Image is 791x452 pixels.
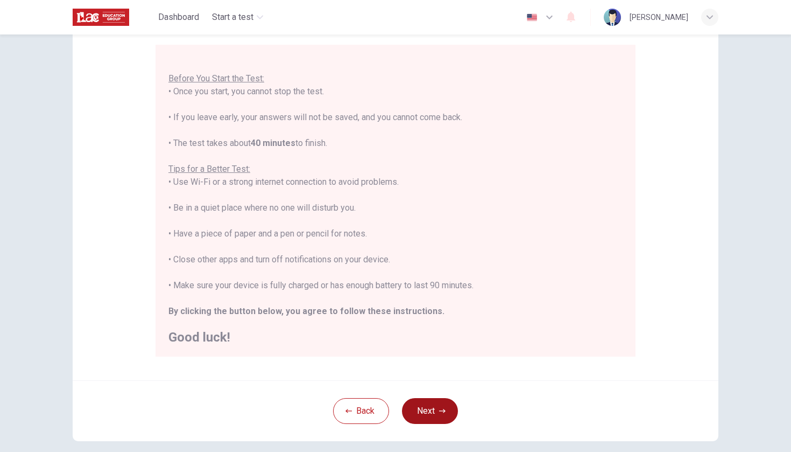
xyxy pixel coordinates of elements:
[73,6,154,28] a: ILAC logo
[402,398,458,424] button: Next
[630,11,688,24] div: [PERSON_NAME]
[168,306,444,316] b: By clicking the button below, you agree to follow these instructions.
[212,11,253,24] span: Start a test
[208,8,267,27] button: Start a test
[604,9,621,26] img: Profile picture
[168,164,250,174] u: Tips for a Better Test:
[158,11,199,24] span: Dashboard
[525,13,539,22] img: en
[154,8,203,27] button: Dashboard
[251,138,295,148] b: 40 minutes
[73,6,129,28] img: ILAC logo
[168,46,623,344] div: You are about to start a . • Once you start, you cannot stop the test. • If you leave early, your...
[333,398,389,424] button: Back
[168,331,623,344] h2: Good luck!
[168,73,264,84] u: Before You Start the Test:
